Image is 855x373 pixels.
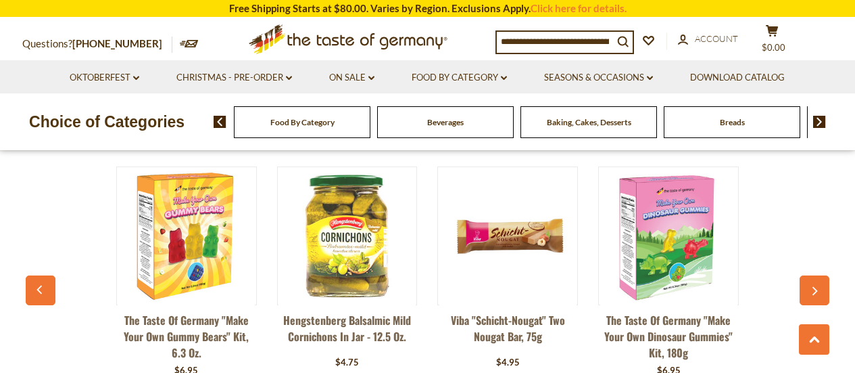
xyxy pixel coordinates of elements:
[437,312,578,353] a: Viba "Schicht-Nougat" Two Nougat Bar, 75g
[547,117,631,127] a: Baking, Cakes, Desserts
[22,35,172,53] p: Questions?
[72,37,162,49] a: [PHONE_NUMBER]
[335,356,359,370] div: $4.75
[598,312,739,361] a: The Taste of Germany "Make Your Own Dinosaur Gummies" Kit, 180g
[695,33,738,44] span: Account
[116,312,257,361] a: The Taste of Germany "Make Your Own Gummy Bears" Kit, 6.3 oz.
[439,167,577,305] img: Viba
[70,70,139,85] a: Oktoberfest
[720,117,745,127] a: Breads
[277,312,418,353] a: Hengstenberg Balsalmic Mild Cornichons in Jar - 12.5 oz.
[813,116,826,128] img: next arrow
[176,70,292,85] a: Christmas - PRE-ORDER
[270,117,335,127] a: Food By Category
[531,2,627,14] a: Click here for details.
[690,70,785,85] a: Download Catalog
[496,356,520,370] div: $4.95
[278,167,416,305] img: Hengstenberg Balsalmic Mild Cornichons in Jar - 12.5 oz.
[118,167,255,305] img: The Taste of Germany
[544,70,653,85] a: Seasons & Occasions
[752,24,793,58] button: $0.00
[427,117,464,127] a: Beverages
[412,70,507,85] a: Food By Category
[214,116,226,128] img: previous arrow
[678,32,738,47] a: Account
[762,42,785,53] span: $0.00
[600,167,737,305] img: The Taste of Germany
[329,70,374,85] a: On Sale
